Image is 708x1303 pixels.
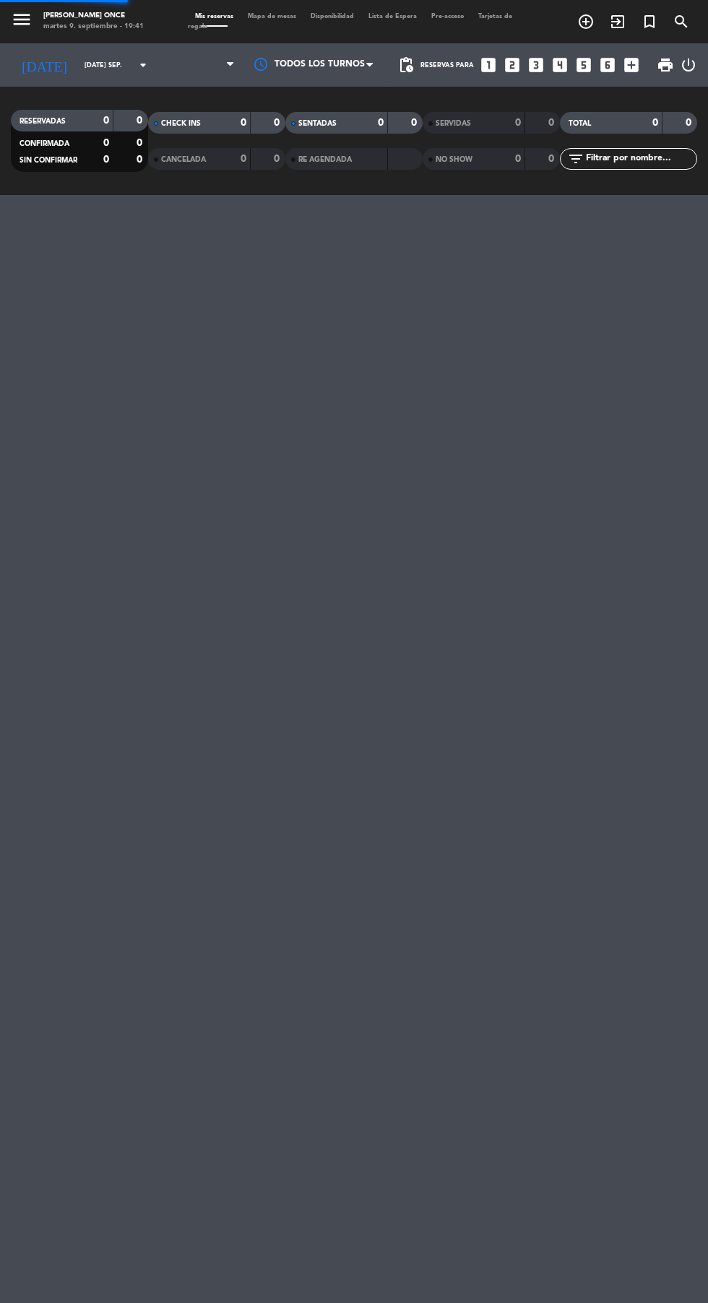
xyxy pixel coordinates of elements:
span: Mapa de mesas [241,13,303,20]
i: add_box [622,56,641,74]
i: looks_4 [551,56,569,74]
span: SERVIDAS [436,120,471,127]
span: RESERVADAS [20,118,66,125]
i: looks_5 [574,56,593,74]
i: power_settings_new [680,56,697,74]
span: RE AGENDADA [298,156,352,163]
strong: 0 [411,118,420,128]
i: exit_to_app [609,13,626,30]
strong: 0 [548,118,557,128]
span: SIN CONFIRMAR [20,157,77,164]
span: CANCELADA [161,156,206,163]
i: search [673,13,690,30]
span: Pre-acceso [424,13,471,20]
i: looks_3 [527,56,545,74]
strong: 0 [241,154,246,164]
strong: 0 [652,118,658,128]
strong: 0 [274,118,282,128]
span: pending_actions [397,56,415,74]
strong: 0 [686,118,694,128]
span: SENTADAS [298,120,337,127]
strong: 0 [548,154,557,164]
span: Lista de Espera [361,13,424,20]
i: turned_in_not [641,13,658,30]
input: Filtrar por nombre... [584,151,696,167]
strong: 0 [378,118,384,128]
strong: 0 [137,116,145,126]
strong: 0 [515,154,521,164]
span: Reservas para [420,61,474,69]
i: arrow_drop_down [134,56,152,74]
strong: 0 [137,155,145,165]
div: martes 9. septiembre - 19:41 [43,22,144,33]
span: Mis reservas [188,13,241,20]
div: LOG OUT [680,43,697,87]
strong: 0 [274,154,282,164]
i: looks_two [503,56,522,74]
i: [DATE] [11,51,77,79]
strong: 0 [103,138,109,148]
i: filter_list [567,150,584,168]
i: looks_6 [598,56,617,74]
strong: 0 [515,118,521,128]
span: print [657,56,674,74]
div: [PERSON_NAME] Once [43,11,144,22]
strong: 0 [103,116,109,126]
i: looks_one [479,56,498,74]
i: add_circle_outline [577,13,595,30]
i: menu [11,9,33,30]
span: TOTAL [569,120,591,127]
strong: 0 [103,155,109,165]
span: NO SHOW [436,156,472,163]
span: Disponibilidad [303,13,361,20]
strong: 0 [137,138,145,148]
strong: 0 [241,118,246,128]
span: CONFIRMADA [20,140,69,147]
button: menu [11,9,33,34]
span: CHECK INS [161,120,201,127]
